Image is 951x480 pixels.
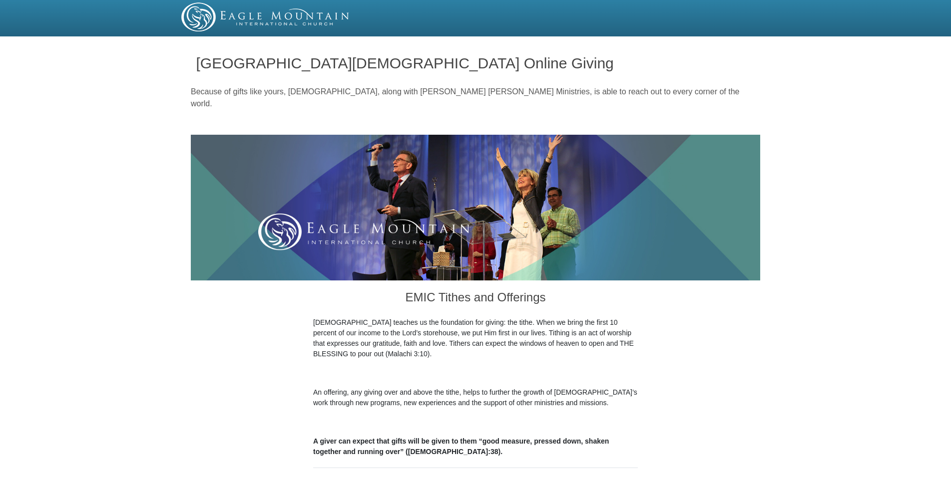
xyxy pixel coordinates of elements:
[313,387,638,408] p: An offering, any giving over and above the tithe, helps to further the growth of [DEMOGRAPHIC_DAT...
[313,280,638,317] h3: EMIC Tithes and Offerings
[313,437,609,456] b: A giver can expect that gifts will be given to them “good measure, pressed down, shaken together ...
[196,55,755,71] h1: [GEOGRAPHIC_DATA][DEMOGRAPHIC_DATA] Online Giving
[191,86,760,110] p: Because of gifts like yours, [DEMOGRAPHIC_DATA], along with [PERSON_NAME] [PERSON_NAME] Ministrie...
[313,317,638,359] p: [DEMOGRAPHIC_DATA] teaches us the foundation for giving: the tithe. When we bring the first 10 pe...
[181,2,350,31] img: EMIC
